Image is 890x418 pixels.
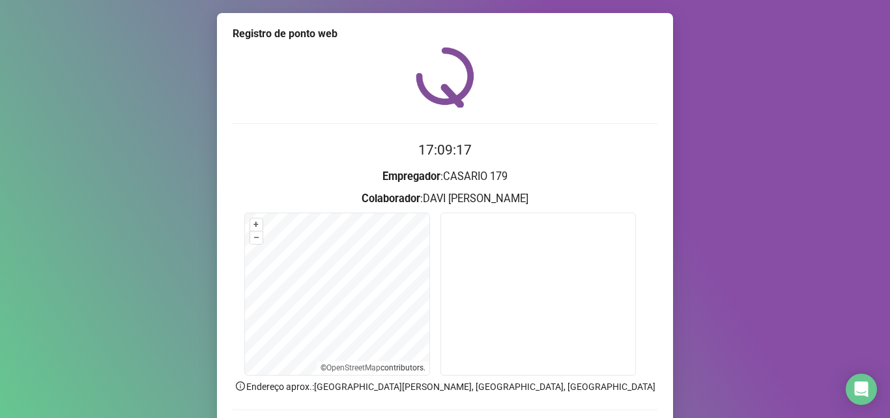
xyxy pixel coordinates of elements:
strong: Empregador [382,170,440,183]
p: Endereço aprox. : [GEOGRAPHIC_DATA][PERSON_NAME], [GEOGRAPHIC_DATA], [GEOGRAPHIC_DATA] [233,380,657,394]
div: Registro de ponto web [233,26,657,42]
div: Open Intercom Messenger [846,374,877,405]
button: + [250,218,263,231]
a: OpenStreetMap [326,363,380,372]
strong: Colaborador [362,192,420,205]
h3: : CASARIO 179 [233,168,657,185]
li: © contributors. [321,363,425,372]
img: QRPoint [416,47,474,108]
button: – [250,231,263,244]
time: 17:09:17 [418,142,472,158]
h3: : DAVI [PERSON_NAME] [233,190,657,207]
span: info-circle [235,380,246,392]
